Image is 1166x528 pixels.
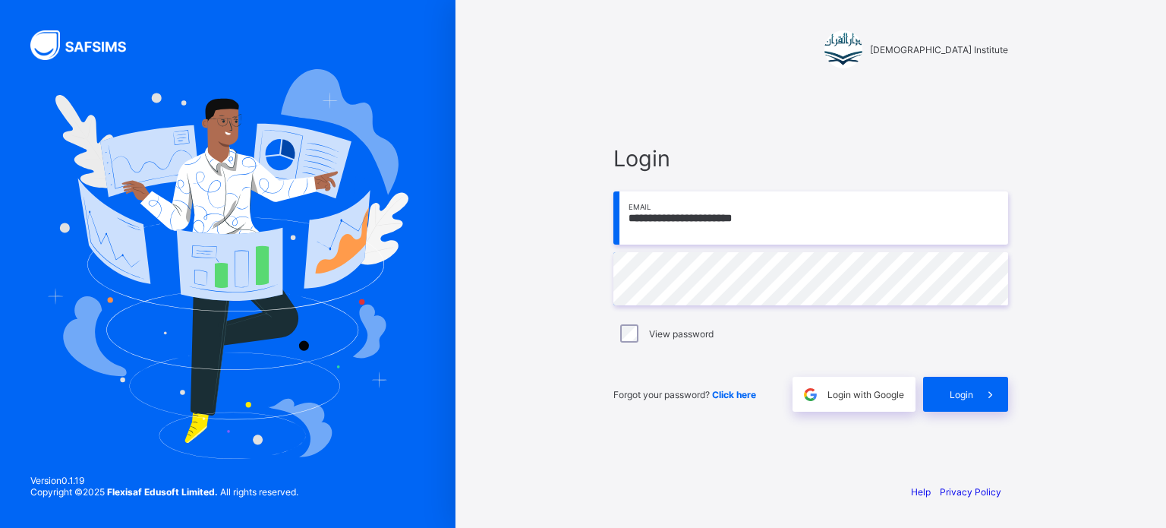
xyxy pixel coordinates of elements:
[30,30,144,60] img: SAFSIMS Logo
[911,486,931,498] a: Help
[950,389,973,400] span: Login
[649,328,714,340] label: View password
[712,389,756,400] a: Click here
[30,486,298,498] span: Copyright © 2025 All rights reserved.
[47,69,408,458] img: Hero Image
[613,145,1008,172] span: Login
[870,44,1008,55] span: [DEMOGRAPHIC_DATA] Institute
[802,386,819,403] img: google.396cfc9801f0270233282035f929180a.svg
[827,389,904,400] span: Login with Google
[107,486,218,498] strong: Flexisaf Edusoft Limited.
[30,475,298,486] span: Version 0.1.19
[940,486,1001,498] a: Privacy Policy
[613,389,756,400] span: Forgot your password?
